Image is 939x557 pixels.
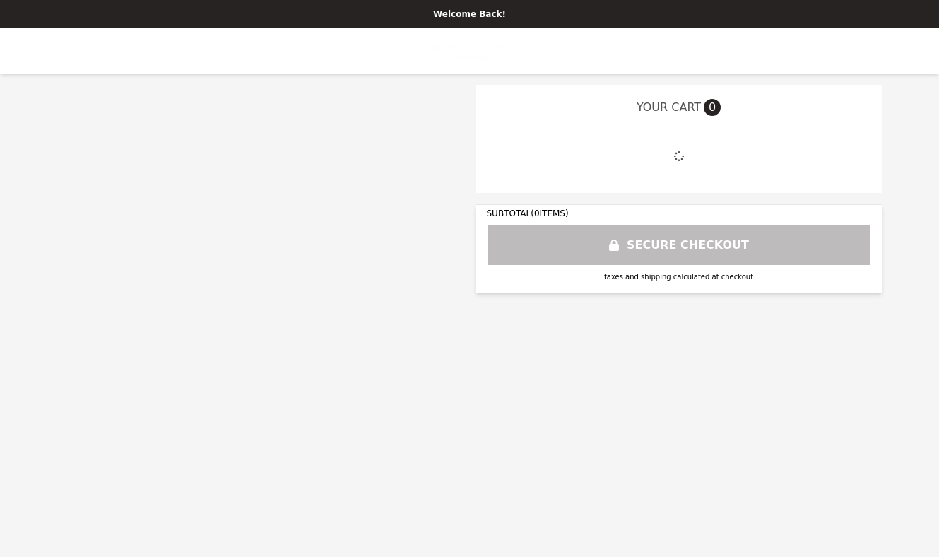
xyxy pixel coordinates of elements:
[429,37,510,65] img: Brand Logo
[487,271,871,282] div: taxes and shipping calculated at checkout
[531,209,568,218] span: ( 0 ITEMS)
[8,8,931,20] p: Welcome Back!
[704,99,721,116] span: 0
[487,209,531,218] span: SUBTOTAL
[637,99,701,116] span: YOUR CART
